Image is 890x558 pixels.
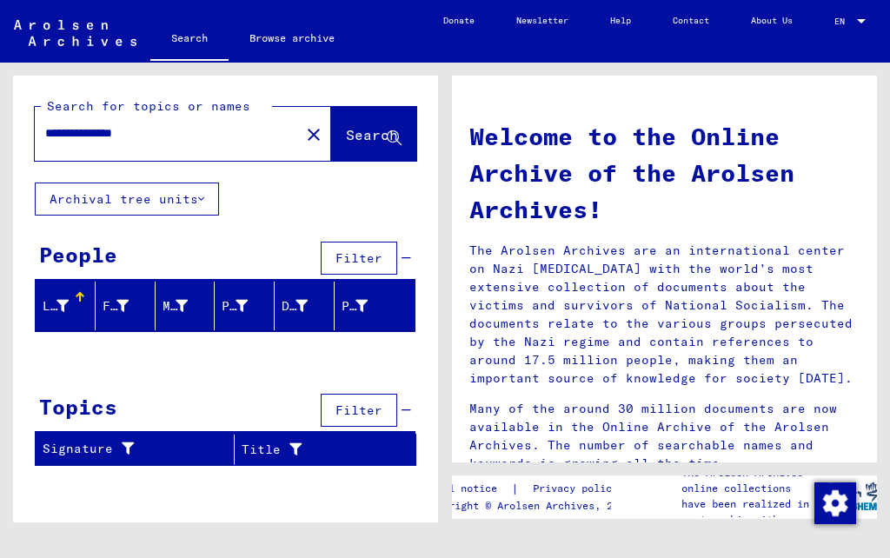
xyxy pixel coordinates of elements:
[346,126,398,143] span: Search
[681,496,824,528] p: have been realized in partnership with
[43,435,234,463] div: Signature
[282,292,334,320] div: Date of Birth
[681,465,824,496] p: The Arolsen Archives online collections
[321,394,397,427] button: Filter
[303,124,324,145] mat-icon: close
[242,435,395,463] div: Title
[222,292,274,320] div: Place of Birth
[14,20,136,46] img: Arolsen_neg.svg
[43,297,69,316] div: Last Name
[424,480,639,498] div: |
[424,498,639,514] p: Copyright © Arolsen Archives, 2021
[156,282,216,330] mat-header-cell: Maiden Name
[229,17,355,59] a: Browse archive
[43,440,212,458] div: Signature
[834,16,845,27] mat-select-trigger: EN
[215,282,275,330] mat-header-cell: Place of Birth
[103,292,155,320] div: First Name
[96,282,156,330] mat-header-cell: First Name
[469,118,860,228] h1: Welcome to the Online Archive of the Arolsen Archives!
[43,292,95,320] div: Last Name
[35,183,219,216] button: Archival tree units
[39,391,117,422] div: Topics
[282,297,308,316] div: Date of Birth
[36,282,96,330] mat-header-cell: Last Name
[424,480,511,498] a: Legal notice
[39,239,117,270] div: People
[335,402,382,418] span: Filter
[814,482,855,523] div: Zustimmung ändern
[222,297,248,316] div: Place of Birth
[331,107,416,161] button: Search
[150,17,229,63] a: Search
[275,282,335,330] mat-header-cell: Date of Birth
[342,292,394,320] div: Prisoner #
[342,297,368,316] div: Prisoner #
[103,297,129,316] div: First Name
[242,441,373,459] div: Title
[163,297,189,316] div: Maiden Name
[469,242,860,388] p: The Arolsen Archives are an international center on Nazi [MEDICAL_DATA] with the world’s most ext...
[814,482,856,524] img: Zustimmung ändern
[47,98,250,114] mat-label: Search for topics or names
[335,250,382,266] span: Filter
[469,400,860,473] p: Many of the around 30 million documents are now available in the Online Archive of the Arolsen Ar...
[519,480,639,498] a: Privacy policy
[335,282,415,330] mat-header-cell: Prisoner #
[163,292,215,320] div: Maiden Name
[296,116,331,151] button: Clear
[321,242,397,275] button: Filter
